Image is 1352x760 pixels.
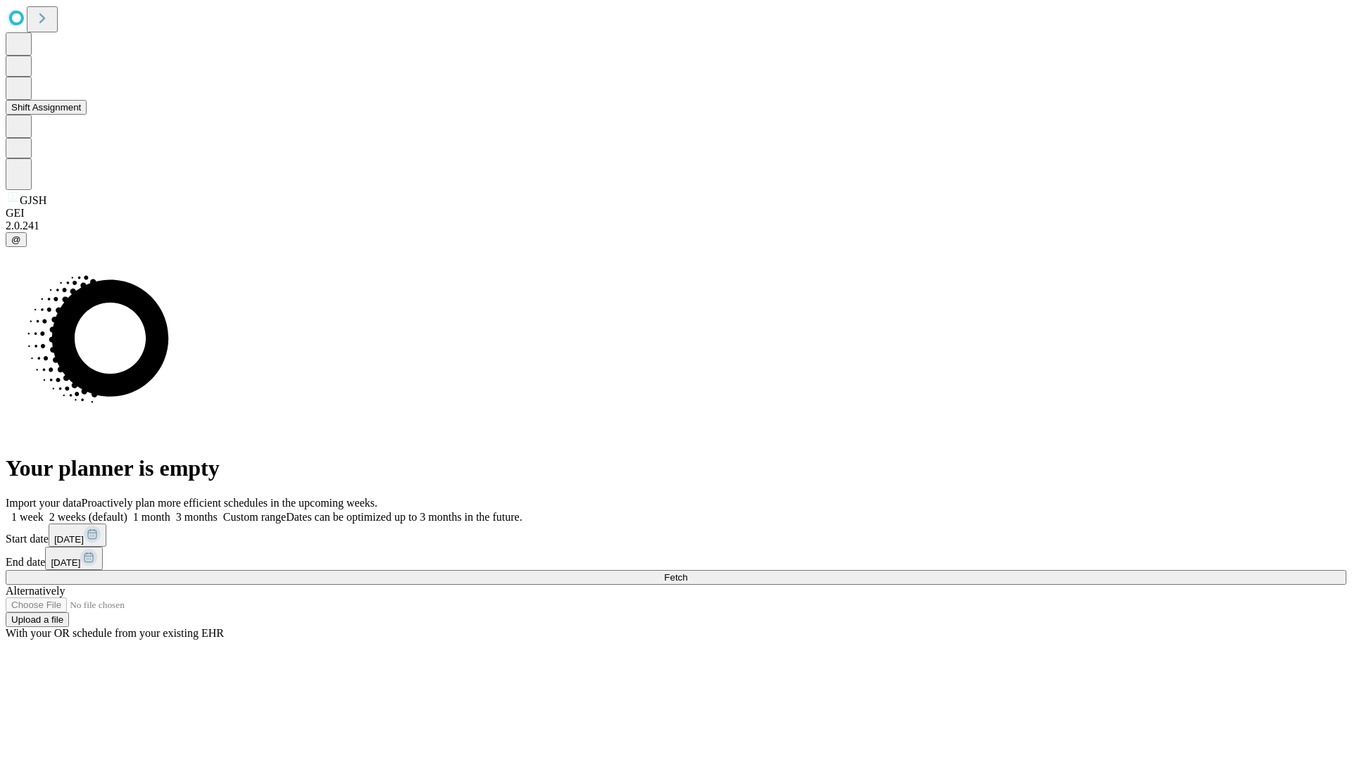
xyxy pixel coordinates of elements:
[54,534,84,545] span: [DATE]
[6,585,65,597] span: Alternatively
[6,455,1346,481] h1: Your planner is empty
[6,547,1346,570] div: End date
[49,511,127,523] span: 2 weeks (default)
[133,511,170,523] span: 1 month
[6,220,1346,232] div: 2.0.241
[6,612,69,627] button: Upload a file
[6,207,1346,220] div: GEI
[6,627,224,639] span: With your OR schedule from your existing EHR
[176,511,218,523] span: 3 months
[6,100,87,115] button: Shift Assignment
[6,524,1346,547] div: Start date
[664,572,687,583] span: Fetch
[11,234,21,245] span: @
[6,570,1346,585] button: Fetch
[11,511,44,523] span: 1 week
[6,232,27,247] button: @
[223,511,286,523] span: Custom range
[49,524,106,547] button: [DATE]
[20,194,46,206] span: GJSH
[45,547,103,570] button: [DATE]
[82,497,377,509] span: Proactively plan more efficient schedules in the upcoming weeks.
[51,557,80,568] span: [DATE]
[6,497,82,509] span: Import your data
[286,511,522,523] span: Dates can be optimized up to 3 months in the future.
